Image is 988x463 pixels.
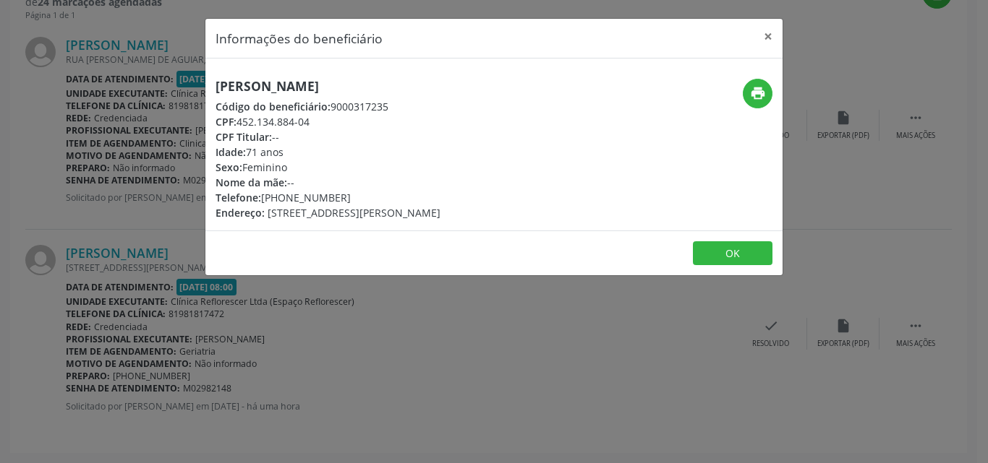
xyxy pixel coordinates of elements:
[754,19,783,54] button: Close
[216,144,440,160] div: 71 anos
[216,160,242,174] span: Sexo:
[216,175,440,190] div: --
[268,206,440,220] span: [STREET_ADDRESS][PERSON_NAME]
[216,176,287,189] span: Nome da mãe:
[750,85,766,101] i: print
[216,160,440,175] div: Feminino
[743,79,772,108] button: print
[216,114,440,129] div: 452.134.884-04
[216,145,246,159] span: Idade:
[216,190,440,205] div: [PHONE_NUMBER]
[216,191,261,204] span: Telefone:
[216,130,272,144] span: CPF Titular:
[216,100,331,113] span: Código do beneficiário:
[216,79,440,94] h5: [PERSON_NAME]
[216,99,440,114] div: 9000317235
[216,115,237,129] span: CPF:
[216,206,265,220] span: Endereço:
[693,241,772,266] button: OK
[216,29,383,48] h5: Informações do beneficiário
[216,129,440,144] div: --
